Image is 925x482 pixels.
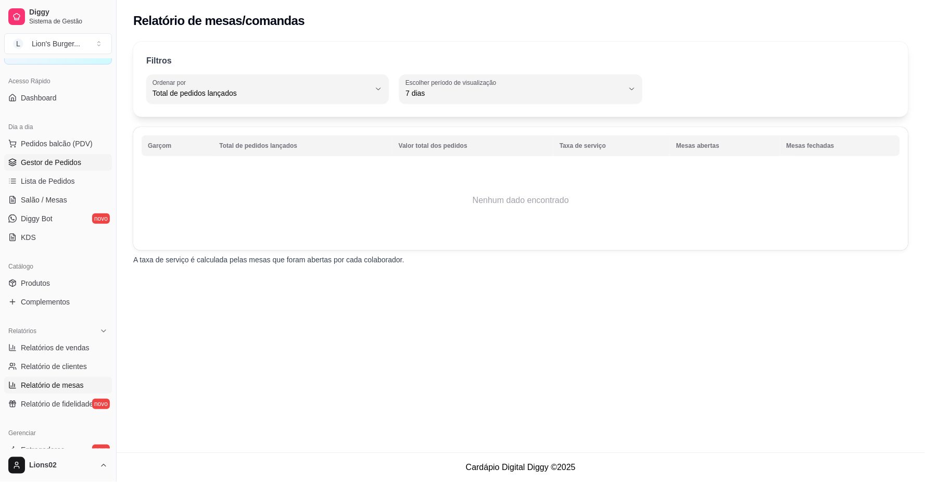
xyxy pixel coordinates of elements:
a: Relatório de clientes [4,358,112,375]
a: Relatório de fidelidadenovo [4,396,112,412]
th: Taxa de serviço [553,135,670,156]
th: Total de pedidos lançados [213,135,392,156]
td: Nenhum dado encontrado [142,159,900,242]
th: Garçom [142,135,213,156]
button: Select a team [4,33,112,54]
label: Ordenar por [153,78,189,87]
a: KDS [4,229,112,246]
th: Valor total dos pedidos [392,135,553,156]
a: Relatório de mesas [4,377,112,394]
a: Salão / Mesas [4,192,112,208]
button: Pedidos balcão (PDV) [4,135,112,152]
th: Mesas abertas [670,135,780,156]
div: Acesso Rápido [4,73,112,90]
span: Relatório de mesas [21,380,84,390]
div: Gerenciar [4,425,112,441]
button: Lions02 [4,453,112,478]
a: Diggy Botnovo [4,210,112,227]
a: Dashboard [4,90,112,106]
span: Lista de Pedidos [21,176,75,186]
span: Entregadores [21,445,65,455]
h2: Relatório de mesas/comandas [133,12,305,29]
span: 7 dias [406,88,623,98]
span: Total de pedidos lançados [153,88,370,98]
button: Ordenar porTotal de pedidos lançados [146,74,389,104]
div: Lion's Burger ... [32,39,80,49]
span: Diggy [29,8,108,17]
a: Entregadoresnovo [4,441,112,458]
p: A taxa de serviço é calculada pelas mesas que foram abertas por cada colaborador. [133,255,908,265]
span: Diggy Bot [21,213,53,224]
span: KDS [21,232,36,243]
span: Pedidos balcão (PDV) [21,138,93,149]
span: Relatórios [8,327,36,335]
span: Relatórios de vendas [21,343,90,353]
div: Catálogo [4,258,112,275]
div: Dia a dia [4,119,112,135]
th: Mesas fechadas [780,135,900,156]
span: Gestor de Pedidos [21,157,81,168]
p: Filtros [146,55,172,67]
span: Sistema de Gestão [29,17,108,26]
a: Gestor de Pedidos [4,154,112,171]
span: Relatório de clientes [21,361,87,372]
span: L [13,39,23,49]
a: Lista de Pedidos [4,173,112,189]
span: Dashboard [21,93,57,103]
label: Escolher período de visualização [406,78,500,87]
a: DiggySistema de Gestão [4,4,112,29]
a: Complementos [4,294,112,310]
span: Relatório de fidelidade [21,399,93,409]
span: Salão / Mesas [21,195,67,205]
span: Lions02 [29,461,95,470]
span: Complementos [21,297,70,307]
button: Escolher período de visualização7 dias [399,74,642,104]
a: Produtos [4,275,112,291]
footer: Cardápio Digital Diggy © 2025 [117,452,925,482]
a: Relatórios de vendas [4,339,112,356]
span: Produtos [21,278,50,288]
